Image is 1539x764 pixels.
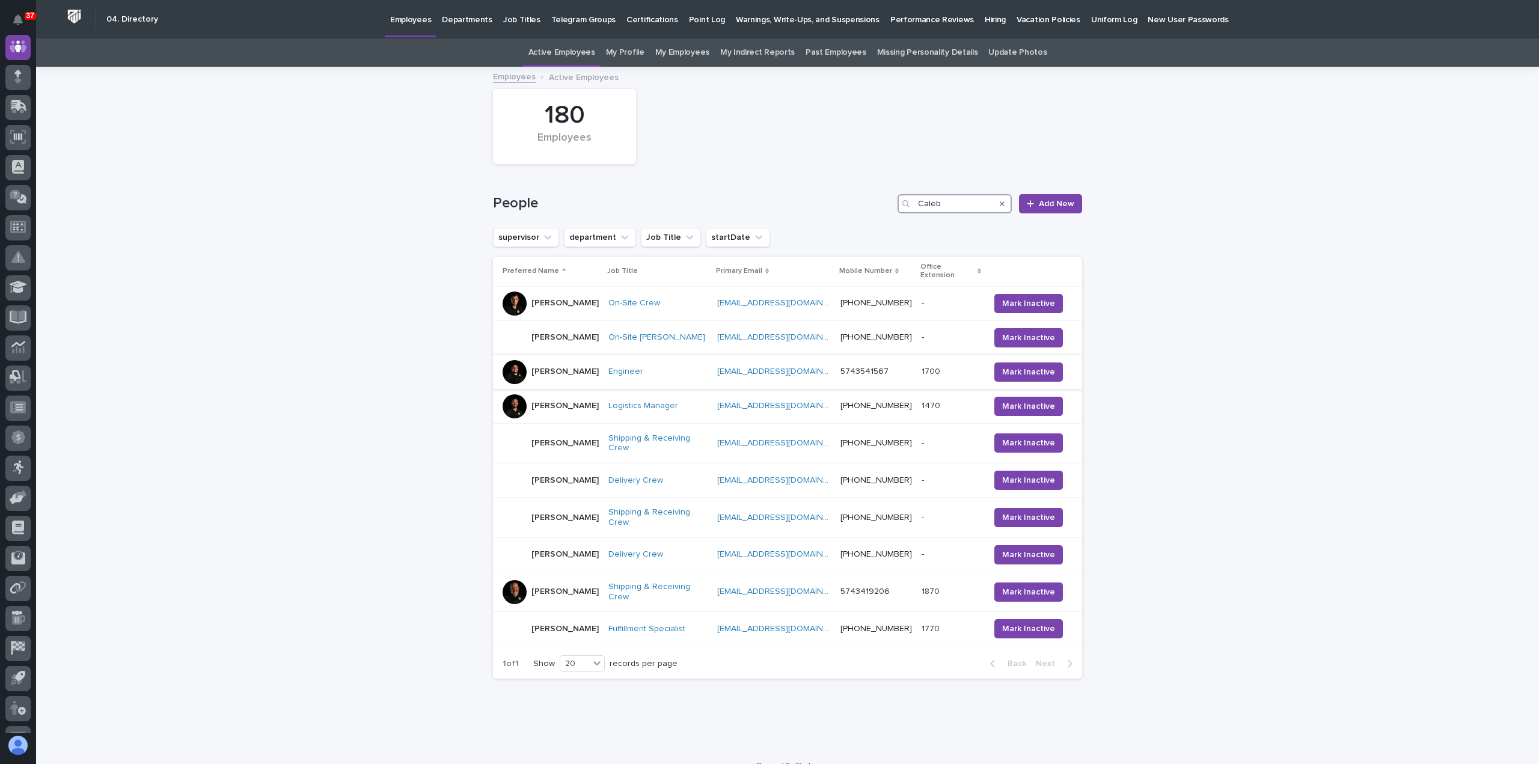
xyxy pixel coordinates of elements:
a: On-Site Crew [608,298,660,308]
p: - [922,510,926,523]
button: Mark Inactive [994,508,1063,527]
a: [EMAIL_ADDRESS][DOMAIN_NAME] [717,402,853,410]
a: [EMAIL_ADDRESS][DOMAIN_NAME] [717,476,853,484]
a: My Indirect Reports [720,38,795,67]
button: Mark Inactive [994,471,1063,490]
tr: [PERSON_NAME]Delivery Crew [EMAIL_ADDRESS][DOMAIN_NAME] [PHONE_NUMBER]-- Mark Inactive [493,463,1082,498]
span: Mark Inactive [1002,474,1055,486]
a: Update Photos [988,38,1047,67]
a: Active Employees [528,38,595,67]
a: [PHONE_NUMBER] [840,402,912,410]
a: [EMAIL_ADDRESS][DOMAIN_NAME] [717,333,853,341]
p: 37 [26,11,34,20]
p: [PERSON_NAME] [531,624,599,634]
p: 1770 [922,622,942,634]
button: users-avatar [5,733,31,758]
tr: [PERSON_NAME]Engineer [EMAIL_ADDRESS][DOMAIN_NAME] 574354156717001700 Mark Inactive [493,355,1082,389]
span: Back [1000,659,1026,668]
p: [PERSON_NAME] [531,549,599,560]
a: 5743419206 [840,587,890,596]
span: Mark Inactive [1002,366,1055,378]
a: Past Employees [806,38,866,67]
p: [PERSON_NAME] [531,298,599,308]
p: [PERSON_NAME] [531,401,599,411]
a: Fulfillment Specialist [608,624,685,634]
tr: [PERSON_NAME]Delivery Crew [EMAIL_ADDRESS][DOMAIN_NAME] [PHONE_NUMBER]-- Mark Inactive [493,537,1082,572]
p: [PERSON_NAME] [531,587,599,597]
h1: People [493,195,893,212]
button: Mark Inactive [994,397,1063,416]
span: Mark Inactive [1002,586,1055,598]
a: Add New [1019,194,1082,213]
p: [PERSON_NAME] [531,513,599,523]
div: 20 [560,658,589,670]
p: 1870 [922,584,942,597]
button: department [564,228,636,247]
div: Employees [513,132,616,157]
a: [PHONE_NUMBER] [840,333,912,341]
a: On-Site [PERSON_NAME] [608,332,705,343]
a: [PHONE_NUMBER] [840,476,912,484]
tr: [PERSON_NAME]Shipping & Receiving Crew [EMAIL_ADDRESS][DOMAIN_NAME] [PHONE_NUMBER]-- Mark Inactive [493,498,1082,538]
p: Primary Email [716,264,762,278]
a: [PHONE_NUMBER] [840,299,912,307]
a: Employees [493,69,536,83]
img: Workspace Logo [63,5,85,28]
button: Next [1031,658,1082,669]
p: [PERSON_NAME] [531,332,599,343]
a: [PHONE_NUMBER] [840,550,912,558]
a: My Employees [655,38,709,67]
tr: [PERSON_NAME]Logistics Manager [EMAIL_ADDRESS][DOMAIN_NAME] [PHONE_NUMBER]14701470 Mark Inactive [493,389,1082,423]
a: [EMAIL_ADDRESS][DOMAIN_NAME] [717,299,853,307]
p: 1 of 1 [493,649,528,679]
a: [EMAIL_ADDRESS][DOMAIN_NAME] [717,587,853,596]
span: Mark Inactive [1002,298,1055,310]
tr: [PERSON_NAME]Shipping & Receiving Crew [EMAIL_ADDRESS][DOMAIN_NAME] [PHONE_NUMBER]-- Mark Inactive [493,423,1082,463]
p: - [922,473,926,486]
span: Mark Inactive [1002,400,1055,412]
button: Back [981,658,1031,669]
a: Delivery Crew [608,475,663,486]
a: [PHONE_NUMBER] [840,625,912,633]
a: 5743541567 [840,367,889,376]
p: Job Title [607,264,638,278]
tr: [PERSON_NAME]On-Site [PERSON_NAME] [EMAIL_ADDRESS][DOMAIN_NAME] [PHONE_NUMBER]-- Mark Inactive [493,320,1082,355]
p: Active Employees [549,70,619,83]
tr: [PERSON_NAME]Fulfillment Specialist [EMAIL_ADDRESS][DOMAIN_NAME] [PHONE_NUMBER]17701770 Mark Inac... [493,612,1082,646]
a: [EMAIL_ADDRESS][DOMAIN_NAME] [717,550,853,558]
input: Search [898,194,1012,213]
p: Preferred Name [503,264,559,278]
p: 1470 [922,399,943,411]
p: records per page [610,659,678,669]
tr: [PERSON_NAME]On-Site Crew [EMAIL_ADDRESS][DOMAIN_NAME] [PHONE_NUMBER]-- Mark Inactive [493,286,1082,320]
span: Mark Inactive [1002,549,1055,561]
span: Mark Inactive [1002,437,1055,449]
button: Mark Inactive [994,294,1063,313]
a: Engineer [608,367,643,377]
a: My Profile [606,38,644,67]
a: [EMAIL_ADDRESS][DOMAIN_NAME] [717,513,853,522]
p: Office Extension [920,260,974,283]
div: Notifications37 [15,14,31,34]
a: Delivery Crew [608,549,663,560]
p: [PERSON_NAME] [531,367,599,377]
p: - [922,296,926,308]
a: [EMAIL_ADDRESS][DOMAIN_NAME] [717,367,853,376]
span: Mark Inactive [1002,512,1055,524]
p: - [922,330,926,343]
a: Shipping & Receiving Crew [608,582,708,602]
p: - [922,547,926,560]
p: Mobile Number [839,264,892,278]
a: [PHONE_NUMBER] [840,439,912,447]
button: supervisor [493,228,559,247]
button: Mark Inactive [994,545,1063,564]
a: [EMAIL_ADDRESS][DOMAIN_NAME] [717,625,853,633]
span: Next [1036,659,1062,668]
button: Notifications [5,7,31,32]
button: Job Title [641,228,701,247]
p: - [922,436,926,448]
a: Shipping & Receiving Crew [608,433,708,454]
a: Logistics Manager [608,401,678,411]
a: Missing Personality Details [877,38,978,67]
